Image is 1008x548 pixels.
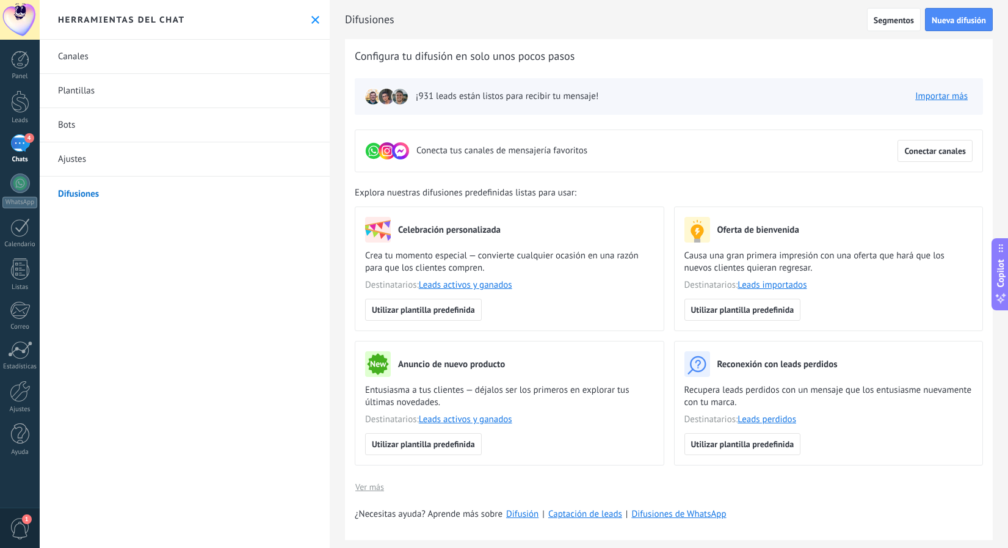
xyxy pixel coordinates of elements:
[378,88,395,105] img: leadIcon
[58,14,185,25] h2: Herramientas del chat
[40,74,330,108] a: Plantillas
[867,8,921,31] button: Segmentos
[416,90,598,103] span: ¡931 leads están listos para recibir tu mensaje!
[355,478,385,496] button: Ver más
[874,16,914,24] span: Segmentos
[365,384,654,409] span: Entusiasma a tus clientes — déjalos ser los primeros en explorar tus últimas novedades.
[2,363,38,371] div: Estadísticas
[372,440,475,448] span: Utilizar plantilla predefinida
[2,283,38,291] div: Listas
[398,224,501,236] h3: Celebración personalizada
[2,197,37,208] div: WhatsApp
[355,49,575,64] span: Configura tu difusión en solo unos pocos pasos
[897,140,973,162] button: Conectar canales
[2,73,38,81] div: Panel
[506,508,538,520] a: Difusión
[40,108,330,142] a: Bots
[419,279,512,291] a: Leads activos y ganados
[691,305,794,314] span: Utilizar plantilla predefinida
[717,224,799,236] h3: Oferta de bienvenida
[738,279,807,291] a: Leads importados
[391,88,408,105] img: leadIcon
[684,299,801,321] button: Utilizar plantilla predefinida
[995,259,1007,287] span: Copilot
[355,508,502,521] span: ¿Necesitas ayuda? Aprende más sobre
[691,440,794,448] span: Utilizar plantilla predefinida
[915,90,968,102] a: Importar más
[2,323,38,331] div: Correo
[2,241,38,249] div: Calendario
[684,414,973,426] span: Destinatarios:
[684,433,801,455] button: Utilizar plantilla predefinida
[684,279,973,291] span: Destinatarios:
[2,406,38,414] div: Ajustes
[548,508,622,520] a: Captación de leads
[932,16,986,24] span: Nueva difusión
[364,88,382,105] img: leadIcon
[40,177,330,211] a: Difusiones
[372,305,475,314] span: Utilizar plantilla predefinida
[365,279,654,291] span: Destinatarios:
[631,508,726,520] a: Difusiones de WhatsApp
[2,117,38,125] div: Leads
[419,414,512,425] a: Leads activos y ganados
[355,483,384,491] span: Ver más
[717,359,838,370] h3: Reconexión con leads perdidos
[2,156,38,164] div: Chats
[40,40,330,74] a: Canales
[398,359,505,370] h3: Anuncio de nuevo producto
[684,250,973,274] span: Causa una gran primera impresión con una oferta que hará que los nuevos clientes quieran regresar.
[355,187,576,199] span: Explora nuestras difusiones predefinidas listas para usar:
[24,133,34,143] span: 4
[40,142,330,177] a: Ajustes
[684,384,973,409] span: Recupera leads perdidos con un mensaje que los entusiasme nuevamente con tu marca.
[22,514,32,524] span: 1
[910,87,973,106] button: Importar más
[365,433,482,455] button: Utilizar plantilla predefinida
[925,8,993,31] button: Nueva difusión
[904,147,966,155] span: Conectar canales
[365,250,654,274] span: Crea tu momento especial — convierte cualquier ocasión en una razón para que los clientes compren.
[416,145,587,157] span: Conecta tus canales de mensajería favoritos
[365,414,654,426] span: Destinatarios:
[365,299,482,321] button: Utilizar plantilla predefinida
[738,414,796,425] a: Leads perdidos
[2,448,38,456] div: Ayuda
[355,508,983,521] div: | |
[345,7,867,32] h2: Difusiones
